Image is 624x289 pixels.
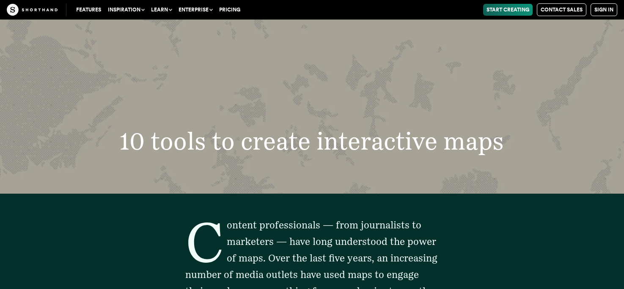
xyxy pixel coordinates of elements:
a: Features [73,4,104,16]
a: Contact Sales [537,3,586,16]
button: Inspiration [104,4,148,16]
button: Learn [148,4,175,16]
a: Start Creating [483,4,533,16]
img: The Craft [7,4,58,16]
a: Sign in [591,3,617,16]
h1: 10 tools to create interactive maps [72,129,552,153]
button: Enterprise [175,4,216,16]
a: Pricing [216,4,244,16]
